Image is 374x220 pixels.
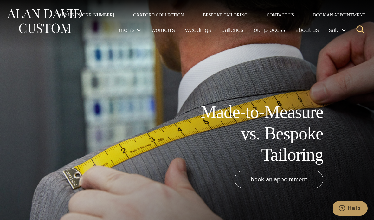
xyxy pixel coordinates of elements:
button: Child menu of Men’s [114,23,146,36]
button: View Search Form [352,22,368,37]
img: Alan David Custom [6,7,82,35]
a: Call Us [PHONE_NUMBER] [46,13,124,17]
button: Child menu of Sale [324,23,349,36]
a: weddings [180,23,216,36]
a: Galleries [216,23,248,36]
span: book an appointment [251,175,307,184]
a: Women’s [146,23,180,36]
a: Book an Appointment [304,13,368,17]
iframe: Opens a widget where you can chat to one of our agents [333,201,368,217]
a: Oxxford Collection [124,13,193,17]
a: book an appointment [235,171,323,188]
a: Contact Us [257,13,304,17]
a: About Us [290,23,324,36]
a: Bespoke Tailoring [193,13,257,17]
h1: Made-to-Measure vs. Bespoke Tailoring [181,101,323,165]
nav: Primary Navigation [114,23,349,36]
nav: Secondary Navigation [46,13,368,17]
a: Our Process [248,23,290,36]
